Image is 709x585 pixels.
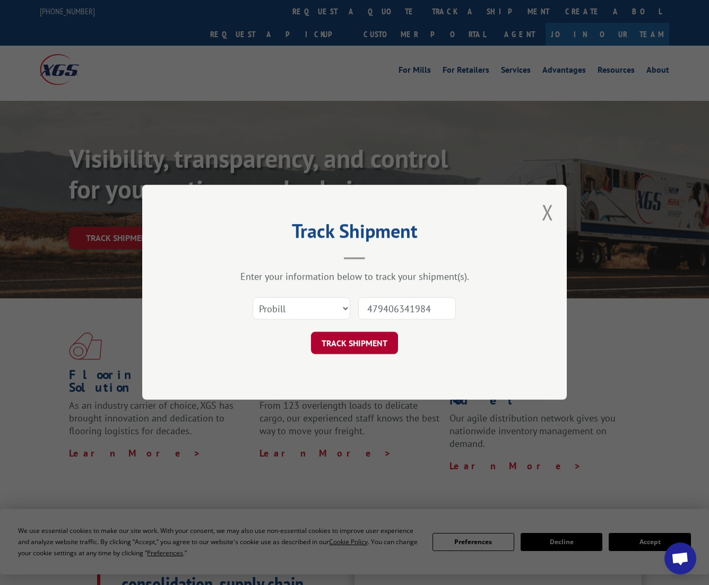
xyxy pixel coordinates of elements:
button: TRACK SHIPMENT [311,332,398,355]
h2: Track Shipment [195,223,514,244]
input: Number(s) [358,298,456,320]
div: Enter your information below to track your shipment(s). [195,271,514,283]
button: Close modal [542,198,554,226]
a: Open chat [664,543,696,574]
